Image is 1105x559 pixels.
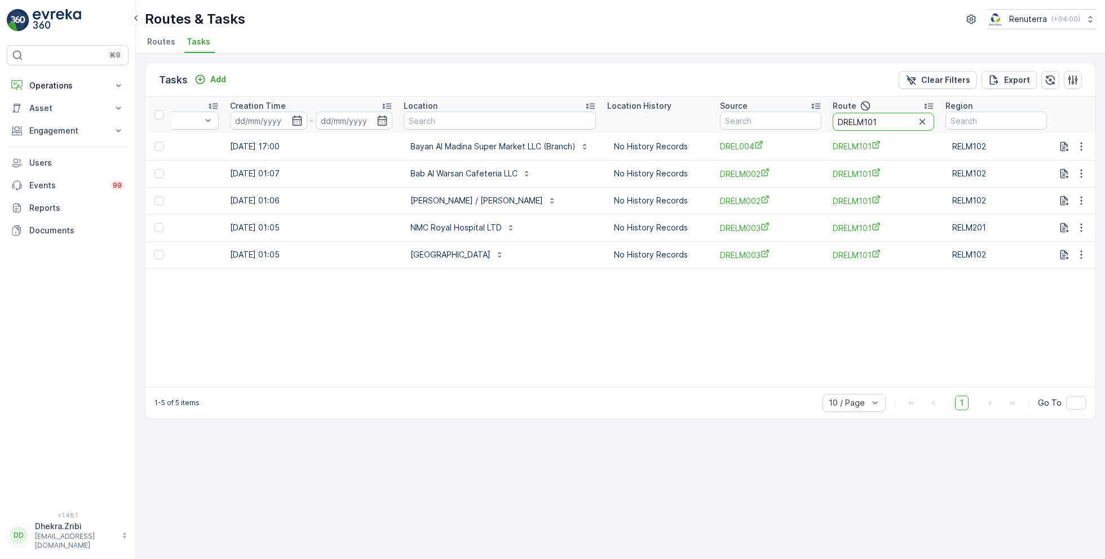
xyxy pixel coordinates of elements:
[29,80,106,91] p: Operations
[310,114,313,127] p: -
[614,168,702,179] p: No History Records
[614,195,702,206] p: No History Records
[614,141,702,152] p: No History Records
[404,100,437,112] p: Location
[720,112,821,130] input: Search
[224,187,398,214] td: [DATE] 01:06
[154,250,163,259] div: Toggle Row Selected
[7,219,129,242] a: Documents
[952,195,1040,206] span: RELM102
[7,152,129,174] a: Users
[899,71,977,89] button: Clear Filters
[833,222,934,234] a: DRELM101
[35,532,116,550] p: [EMAIL_ADDRESS][DOMAIN_NAME]
[145,10,245,28] p: Routes & Tasks
[404,137,596,156] button: Bayan Al Madina Super Market LLC (Branch)
[154,169,163,178] div: Toggle Row Selected
[607,100,671,112] p: Location History
[1038,397,1062,409] span: Go To
[210,74,226,85] p: Add
[720,195,821,207] a: DRELM002
[410,222,502,233] p: NMC Royal Hospital LTD
[109,51,121,60] p: ⌘B
[404,192,563,210] button: [PERSON_NAME] / [PERSON_NAME]
[187,36,210,47] span: Tasks
[952,222,1040,233] span: RELM201
[921,74,970,86] p: Clear Filters
[987,9,1096,29] button: Renuterra(+04:00)
[720,222,821,234] a: DRELM003
[952,168,1040,179] span: RELM102
[410,168,518,179] p: Bab Al Warsan Cafeteria LLC
[404,112,596,130] input: Search
[7,74,129,97] button: Operations
[230,100,286,112] p: Creation Time
[720,168,821,180] a: DRELM002
[952,141,1040,152] span: RELM102
[720,249,821,261] a: DRELM003
[29,125,106,136] p: Engagement
[7,521,129,550] button: DDDhekra.Zribi[EMAIL_ADDRESS][DOMAIN_NAME]
[7,97,129,119] button: Asset
[410,141,576,152] p: Bayan Al Madina Super Market LLC (Branch)
[833,113,934,131] input: Search
[154,142,163,151] div: Toggle Row Selected
[410,249,490,260] p: [GEOGRAPHIC_DATA]
[29,180,104,191] p: Events
[29,202,124,214] p: Reports
[224,133,398,160] td: [DATE] 17:00
[982,71,1037,89] button: Export
[945,100,973,112] p: Region
[154,196,163,205] div: Toggle Row Selected
[1009,14,1047,25] p: Renuterra
[190,73,231,86] button: Add
[833,140,934,152] a: DRELM101
[833,100,856,112] p: Route
[833,195,934,207] a: DRELM101
[224,214,398,241] td: [DATE] 01:05
[10,526,28,544] div: DD
[29,103,106,114] p: Asset
[154,398,200,407] p: 1-5 of 5 items
[720,140,821,152] a: DREL004
[404,165,538,183] button: Bab Al Warsan Cafeteria LLC
[7,197,129,219] a: Reports
[35,521,116,532] p: Dhekra.Zribi
[33,9,81,32] img: logo_light-DOdMpM7g.png
[952,249,1040,260] span: RELM102
[1051,15,1080,24] p: ( +04:00 )
[154,223,163,232] div: Toggle Row Selected
[29,157,124,168] p: Users
[833,249,934,261] a: DRELM101
[29,225,124,236] p: Documents
[230,112,307,130] input: dd/mm/yyyy
[410,195,543,206] p: [PERSON_NAME] / [PERSON_NAME]
[7,174,129,197] a: Events99
[955,396,969,410] span: 1
[833,168,934,180] a: DRELM101
[404,219,522,237] button: NMC Royal Hospital LTD
[614,222,702,233] p: No History Records
[113,181,122,190] p: 99
[7,9,29,32] img: logo
[720,100,748,112] p: Source
[1004,74,1030,86] p: Export
[7,119,129,142] button: Engagement
[7,512,129,518] span: v 1.48.1
[987,13,1005,25] img: Screenshot_2024-07-26_at_13.33.01.png
[316,112,393,130] input: dd/mm/yyyy
[159,72,188,88] p: Tasks
[224,241,398,268] td: [DATE] 01:05
[224,160,398,187] td: [DATE] 01:07
[404,246,511,264] button: [GEOGRAPHIC_DATA]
